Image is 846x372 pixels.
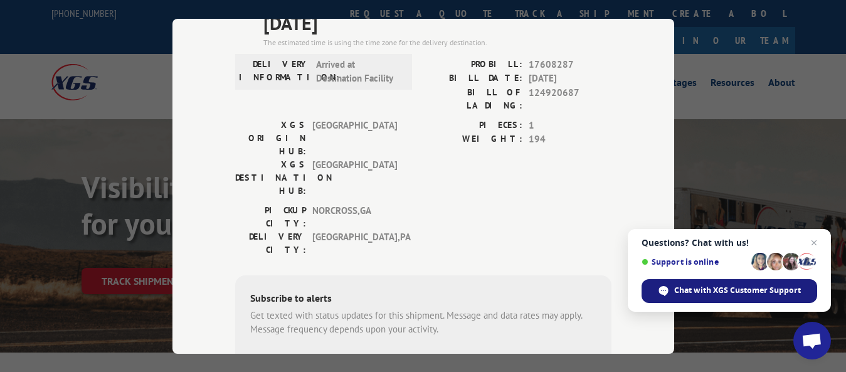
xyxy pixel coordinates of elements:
label: BILL DATE: [423,72,522,86]
label: PROBILL: [423,57,522,72]
div: Subscribe to alerts [250,290,596,308]
label: PICKUP CITY: [235,203,306,230]
span: [GEOGRAPHIC_DATA] [312,157,397,197]
span: [DATE] [529,72,611,86]
label: XGS DESTINATION HUB: [235,157,306,197]
label: DELIVERY CITY: [235,230,306,256]
span: 1 [529,118,611,132]
label: PIECES: [423,118,522,132]
div: Get texted with status updates for this shipment. Message and data rates may apply. Message frequ... [250,308,596,336]
span: 194 [529,132,611,147]
span: Arrived at Destination Facility [316,57,401,85]
label: BILL OF LADING: [423,85,522,112]
div: Open chat [793,322,831,359]
span: 124920687 [529,85,611,112]
span: [GEOGRAPHIC_DATA] , PA [312,230,397,256]
span: Support is online [642,257,747,267]
span: Questions? Chat with us! [642,238,817,248]
label: XGS ORIGIN HUB: [235,118,306,157]
label: WEIGHT: [423,132,522,147]
label: DELIVERY INFORMATION: [239,57,310,85]
span: Chat with XGS Customer Support [674,285,801,296]
div: Chat with XGS Customer Support [642,279,817,303]
span: [GEOGRAPHIC_DATA] [312,118,397,157]
span: Close chat [806,235,822,250]
span: NORCROSS , GA [312,203,397,230]
span: 17608287 [529,57,611,72]
span: [DATE] [263,8,611,36]
div: The estimated time is using the time zone for the delivery destination. [263,36,611,48]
